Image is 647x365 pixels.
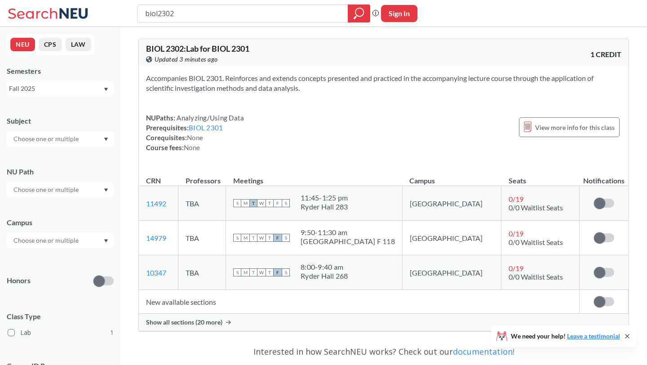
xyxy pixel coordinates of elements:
th: Professors [178,167,226,186]
a: 10347 [146,268,166,277]
span: S [282,234,290,242]
div: Campus [7,218,114,227]
a: 11492 [146,199,166,208]
span: We need your help! [511,333,620,339]
span: T [266,199,274,207]
td: [GEOGRAPHIC_DATA] [402,221,501,255]
div: Subject [7,116,114,126]
div: Dropdown arrow [7,131,114,147]
div: 8:00 - 9:40 am [301,263,348,272]
span: Show all sections (20 more) [146,318,222,326]
span: Analyzing/Using Data [175,114,244,122]
span: S [233,268,241,276]
div: NUPaths: Prerequisites: Corequisites: Course fees: [146,113,244,152]
span: F [274,268,282,276]
div: Show all sections (20 more) [139,314,629,331]
input: Class, professor, course number, "phrase" [144,6,341,21]
span: View more info for this class [535,122,615,133]
td: [GEOGRAPHIC_DATA] [402,186,501,221]
th: Notifications [580,167,629,186]
span: T [266,268,274,276]
span: 0 / 19 [509,195,523,203]
svg: Dropdown arrow [104,239,108,243]
span: W [257,199,266,207]
span: 1 CREDIT [590,49,621,59]
td: New available sections [139,290,580,314]
span: 0/0 Waitlist Seats [509,272,563,281]
div: NU Path [7,167,114,177]
div: Ryder Hall 283 [301,202,348,211]
span: W [257,268,266,276]
div: Fall 2025Dropdown arrow [7,81,114,96]
span: S [282,199,290,207]
th: Meetings [226,167,403,186]
span: None [184,143,200,151]
span: Updated 3 minutes ago [155,54,218,64]
span: T [249,199,257,207]
button: CPS [39,38,62,51]
svg: Dropdown arrow [104,188,108,192]
span: M [241,268,249,276]
a: Leave a testimonial [567,332,620,340]
div: Dropdown arrow [7,182,114,197]
td: [GEOGRAPHIC_DATA] [402,255,501,290]
span: BIOL 2302 : Lab for BIOL 2301 [146,44,249,53]
span: M [241,234,249,242]
span: F [274,199,282,207]
div: 9:50 - 11:30 am [301,228,395,237]
button: NEU [10,38,35,51]
th: Campus [402,167,501,186]
span: W [257,234,266,242]
a: BIOL 2301 [189,124,223,132]
td: TBA [178,255,226,290]
td: TBA [178,221,226,255]
input: Choose one or multiple [9,235,84,246]
span: 0/0 Waitlist Seats [509,238,563,246]
td: TBA [178,186,226,221]
span: None [187,134,203,142]
div: CRN [146,176,161,186]
p: Honors [7,276,31,286]
div: 11:45 - 1:25 pm [301,193,348,202]
svg: Dropdown arrow [104,138,108,141]
span: 1 [110,328,114,338]
span: S [233,234,241,242]
button: LAW [66,38,91,51]
span: 0 / 19 [509,229,523,238]
div: Ryder Hall 268 [301,272,348,280]
section: Accompanies BIOL 2301. Reinforces and extends concepts presented and practiced in the accompanyin... [146,73,621,93]
svg: Dropdown arrow [104,88,108,91]
svg: magnifying glass [354,7,364,20]
span: T [249,268,257,276]
div: Semesters [7,66,114,76]
button: Sign In [381,5,417,22]
span: 0 / 19 [509,264,523,272]
span: S [282,268,290,276]
span: M [241,199,249,207]
div: [GEOGRAPHIC_DATA] F 118 [301,237,395,246]
span: T [249,234,257,242]
a: 14979 [146,234,166,242]
span: T [266,234,274,242]
input: Choose one or multiple [9,134,84,144]
span: Class Type [7,312,114,321]
span: S [233,199,241,207]
div: magnifying glass [348,4,370,22]
span: 0/0 Waitlist Seats [509,203,563,212]
span: F [274,234,282,242]
a: documentation! [453,346,514,357]
div: Dropdown arrow [7,233,114,248]
div: Interested in how SearchNEU works? Check out our [138,338,629,365]
label: Lab [8,327,114,338]
div: Fall 2025 [9,84,103,93]
input: Choose one or multiple [9,184,84,195]
th: Seats [501,167,580,186]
